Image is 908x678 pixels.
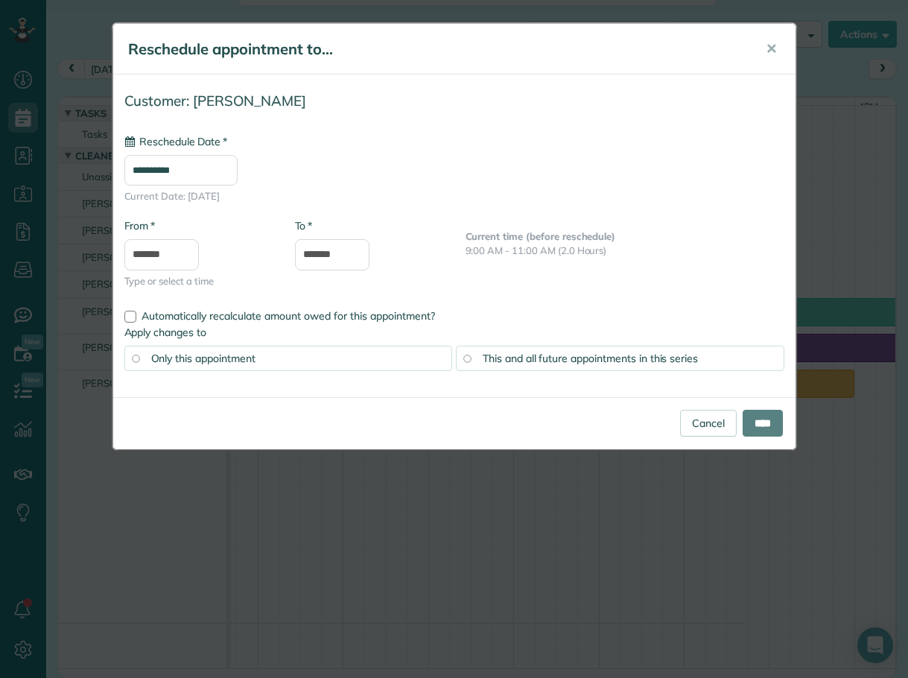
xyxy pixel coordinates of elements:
input: This and all future appointments in this series [463,355,471,362]
span: Automatically recalculate amount owed for this appointment? [142,309,435,323]
b: Current time (before reschedule) [466,230,616,242]
h4: Customer: [PERSON_NAME] [124,93,784,109]
span: Current Date: [DATE] [124,189,784,203]
h5: Reschedule appointment to... [128,39,745,60]
p: 9:00 AM - 11:00 AM (2.0 Hours) [466,244,784,258]
label: Reschedule Date [124,134,227,149]
label: Apply changes to [124,325,784,340]
span: Only this appointment [151,352,255,365]
a: Cancel [680,410,737,437]
span: This and all future appointments in this series [483,352,698,365]
span: ✕ [766,40,777,57]
input: Only this appointment [132,355,139,362]
label: From [124,218,155,233]
span: Type or select a time [124,274,273,288]
label: To [295,218,312,233]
